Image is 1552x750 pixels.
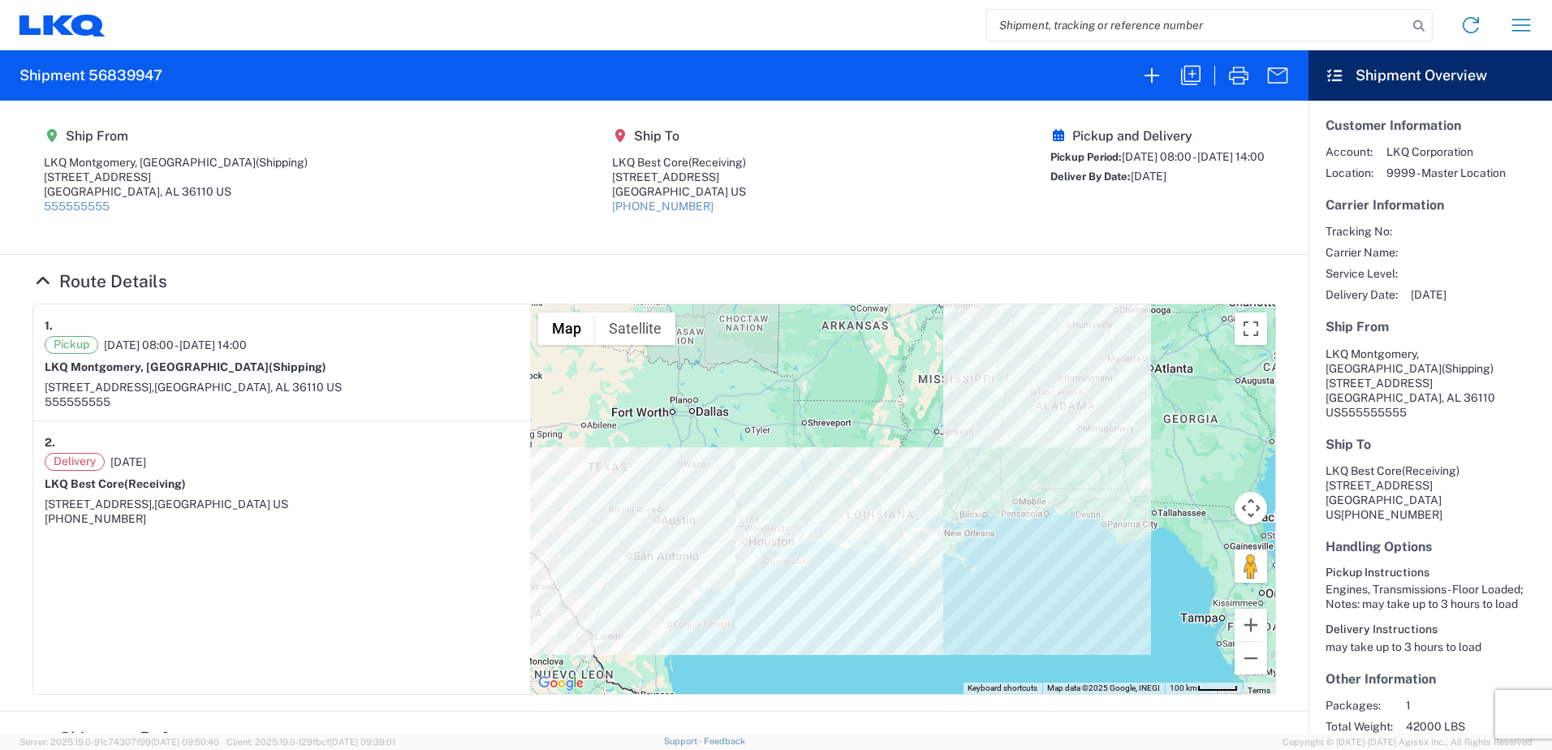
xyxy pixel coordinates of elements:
[534,673,588,694] img: Google
[45,453,105,471] span: Delivery
[1235,550,1267,583] button: Drag Pegman onto the map to open Street View
[1131,170,1166,183] span: [DATE]
[1326,463,1535,522] address: [GEOGRAPHIC_DATA] US
[32,728,231,748] a: Hide Details
[1326,224,1398,239] span: Tracking No:
[45,394,519,409] div: 555555555
[1326,539,1535,554] h5: Handling Options
[612,155,746,170] div: LKQ Best Core
[1386,144,1506,159] span: LKQ Corporation
[32,271,167,291] a: Hide Details
[45,316,53,336] strong: 1.
[1235,312,1267,345] button: Toggle fullscreen view
[1341,406,1407,419] span: 555555555
[1326,347,1535,420] address: [GEOGRAPHIC_DATA], AL 36110 US
[1235,609,1267,641] button: Zoom in
[1326,166,1373,180] span: Location:
[226,737,395,747] span: Client: 2025.19.0-129fbcf
[1326,671,1535,687] h5: Other Information
[45,433,55,453] strong: 2.
[1326,266,1398,281] span: Service Level:
[1050,128,1265,144] h5: Pickup and Delivery
[1326,623,1535,636] h6: Delivery Instructions
[688,156,746,169] span: (Receiving)
[1411,287,1446,302] span: [DATE]
[44,200,110,213] a: 555555555
[968,683,1037,694] button: Keyboard shortcuts
[1283,735,1533,749] span: Copyright © [DATE]-[DATE] Agistix Inc., All Rights Reserved
[1326,582,1535,611] div: Engines, Transmissions - Floor Loaded; Notes: may take up to 3 hours to load
[1406,719,1545,734] span: 42000 LBS
[1122,150,1265,163] span: [DATE] 08:00 - [DATE] 14:00
[1406,698,1545,713] span: 1
[256,156,308,169] span: (Shipping)
[1402,464,1459,477] span: (Receiving)
[1341,508,1442,521] span: [PHONE_NUMBER]
[1308,50,1552,101] header: Shipment Overview
[45,336,98,354] span: Pickup
[154,381,342,394] span: [GEOGRAPHIC_DATA], AL 36110 US
[45,498,154,511] span: [STREET_ADDRESS],
[1386,166,1506,180] span: 9999 - Master Location
[1165,683,1243,694] button: Map Scale: 100 km per 46 pixels
[1326,437,1535,452] h5: Ship To
[664,736,705,746] a: Support
[45,511,519,526] div: [PHONE_NUMBER]
[1326,566,1535,580] h6: Pickup Instructions
[612,170,746,184] div: [STREET_ADDRESS]
[612,184,746,199] div: [GEOGRAPHIC_DATA] US
[269,360,326,373] span: (Shipping)
[1326,197,1535,213] h5: Carrier Information
[987,10,1408,41] input: Shipment, tracking or reference number
[595,312,675,345] button: Show satellite imagery
[1326,347,1442,375] span: LKQ Montgomery, [GEOGRAPHIC_DATA]
[612,200,713,213] a: [PHONE_NUMBER]
[1050,151,1122,163] span: Pickup Period:
[1326,698,1393,713] span: Packages:
[538,312,595,345] button: Show street map
[1326,377,1433,390] span: [STREET_ADDRESS]
[1326,287,1398,302] span: Delivery Date:
[19,66,162,85] h2: Shipment 56839947
[154,498,288,511] span: [GEOGRAPHIC_DATA] US
[1235,492,1267,524] button: Map camera controls
[1050,170,1131,183] span: Deliver By Date:
[151,737,219,747] span: [DATE] 09:50:40
[104,338,247,352] span: [DATE] 08:00 - [DATE] 14:00
[704,736,745,746] a: Feedback
[110,455,146,469] span: [DATE]
[1442,362,1494,375] span: (Shipping)
[124,477,186,490] span: (Receiving)
[1047,683,1160,692] span: Map data ©2025 Google, INEGI
[1326,118,1535,133] h5: Customer Information
[534,673,588,694] a: Open this area in Google Maps (opens a new window)
[1326,319,1535,334] h5: Ship From
[44,128,308,144] h5: Ship From
[1326,640,1535,654] div: may take up to 3 hours to load
[1248,686,1270,695] a: Terms
[1326,245,1398,260] span: Carrier Name:
[45,381,154,394] span: [STREET_ADDRESS],
[19,737,219,747] span: Server: 2025.19.0-91c74307f99
[1326,719,1393,734] span: Total Weight:
[1170,683,1197,692] span: 100 km
[612,128,746,144] h5: Ship To
[44,155,308,170] div: LKQ Montgomery, [GEOGRAPHIC_DATA]
[44,170,308,184] div: [STREET_ADDRESS]
[330,737,395,747] span: [DATE] 09:39:01
[1326,144,1373,159] span: Account:
[1326,464,1459,492] span: LKQ Best Core [STREET_ADDRESS]
[45,360,326,373] strong: LKQ Montgomery, [GEOGRAPHIC_DATA]
[1235,642,1267,675] button: Zoom out
[45,477,186,490] strong: LKQ Best Core
[44,184,308,199] div: [GEOGRAPHIC_DATA], AL 36110 US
